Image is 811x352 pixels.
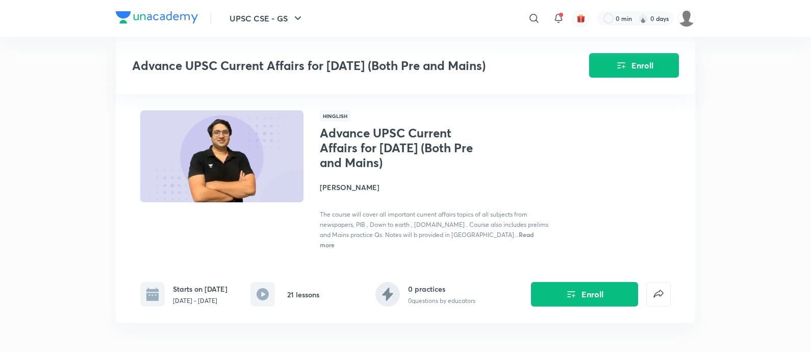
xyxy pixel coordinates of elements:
[408,284,475,294] h6: 0 practices
[408,296,475,306] p: 0 questions by educators
[646,282,671,307] button: false
[116,11,198,26] a: Company Logo
[173,284,227,294] h6: Starts on [DATE]
[320,110,350,122] span: Hinglish
[173,296,227,306] p: [DATE] - [DATE]
[223,8,310,29] button: UPSC CSE - GS
[573,10,589,27] button: avatar
[589,53,679,78] button: Enroll
[320,210,548,239] span: The course will cover all important current affairs topics of all subjects from newspapers, PIB ,...
[116,11,198,24] img: Company Logo
[320,182,548,193] h4: [PERSON_NAME]
[132,58,531,73] h3: Advance UPSC Current Affairs for [DATE] (Both Pre and Mains)
[531,282,638,307] button: Enroll
[576,14,586,23] img: avatar
[638,13,648,24] img: streak
[320,126,487,170] h1: Advance UPSC Current Affairs for [DATE] (Both Pre and Mains)
[678,10,695,27] img: Piali K
[139,109,305,203] img: Thumbnail
[287,289,319,300] h6: 21 lessons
